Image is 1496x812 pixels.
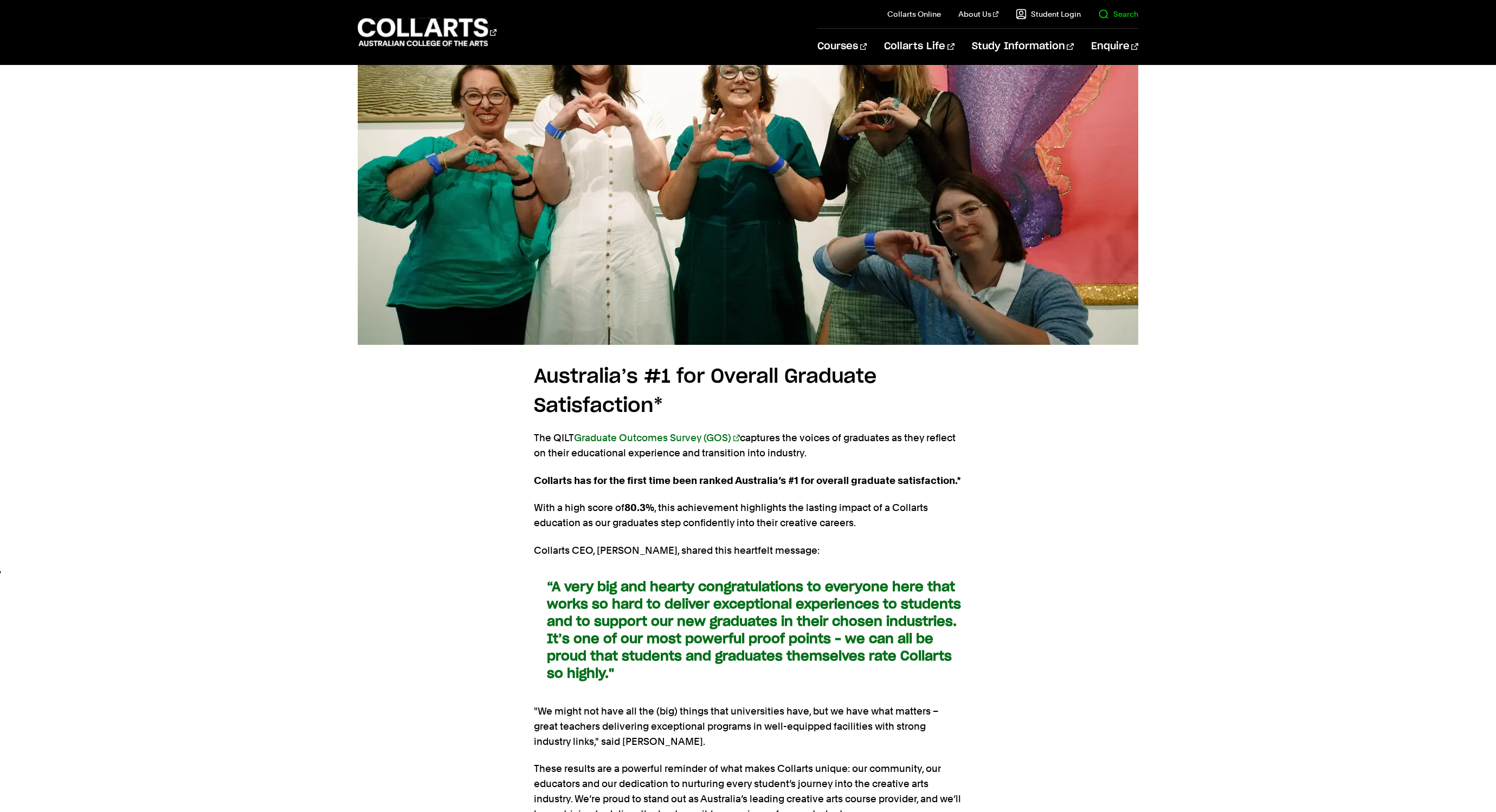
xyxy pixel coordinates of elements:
[958,9,998,19] a: About Us
[1016,9,1081,19] a: Student Login
[884,29,954,64] a: Collarts Life
[817,29,867,64] a: Courses
[534,704,962,749] p: "We might not have all the (big) things that universities have, but we have what matters – great ...
[624,502,654,513] strong: 80.3%
[887,9,941,19] a: Collarts Online
[534,543,962,558] p: Collarts CEO, [PERSON_NAME], shared this heartfelt message:
[358,17,496,48] div: Go to homepage
[534,475,961,486] strong: Collarts has for the first time been ranked Australia’s #1 for overall graduate satisfaction.*
[574,432,740,443] a: Graduate Outcomes Survey (GOS)
[1091,29,1138,64] a: Enquire
[534,500,962,531] p: With a high score of , this achievement highlights the lasting impact of a Collarts education as ...
[534,362,962,421] h4: Australia’s #1 for Overall Graduate Satisfaction*
[534,430,962,461] p: The QILT captures the voices of graduates as they reflect on their educational experience and tra...
[972,29,1074,64] a: Study Information
[547,581,961,680] strong: “A very big and hearty congratulations to everyone here that works so hard to deliver exceptional...
[1098,9,1138,19] a: Search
